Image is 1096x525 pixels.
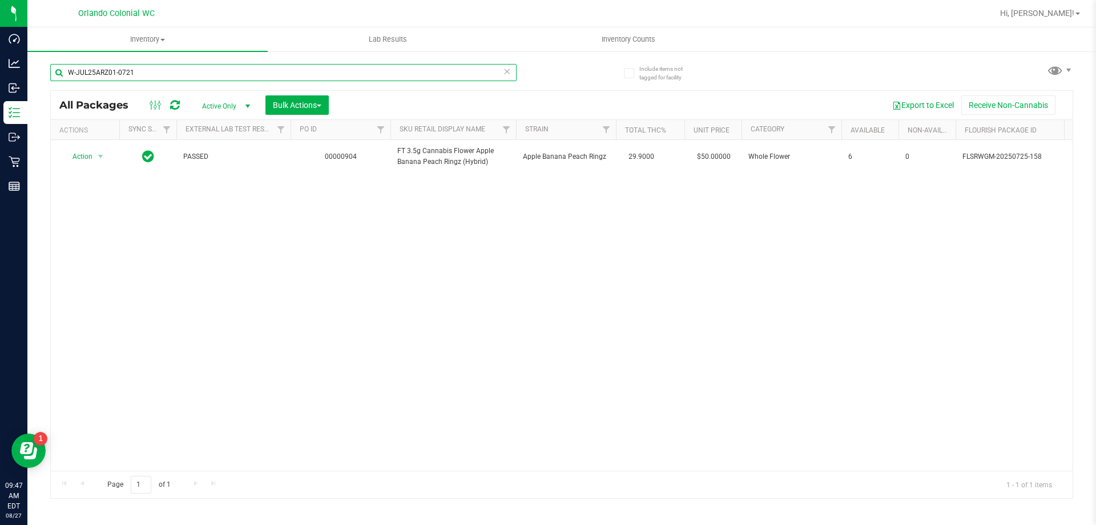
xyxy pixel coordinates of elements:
inline-svg: Outbound [9,131,20,143]
inline-svg: Dashboard [9,33,20,45]
inline-svg: Inbound [9,82,20,94]
a: PO ID [300,125,317,133]
span: Hi, [PERSON_NAME]! [1000,9,1074,18]
p: 09:47 AM EDT [5,480,22,511]
inline-svg: Inventory [9,107,20,118]
span: Page of 1 [98,476,180,494]
span: All Packages [59,99,140,111]
a: Total THC% [625,126,666,134]
span: Bulk Actions [273,101,321,110]
a: Unit Price [694,126,730,134]
a: Lab Results [268,27,508,51]
button: Receive Non-Cannabis [961,95,1055,115]
span: Include items not tagged for facility [639,65,696,82]
a: Flourish Package ID [965,126,1037,134]
span: Whole Flower [748,151,835,162]
inline-svg: Retail [9,156,20,167]
a: Filter [597,120,616,139]
a: 00000904 [325,153,357,161]
a: Filter [272,120,291,139]
span: FT 3.5g Cannabis Flower Apple Banana Peach Ringz (Hybrid) [397,146,509,167]
a: Available [851,126,885,134]
a: Filter [158,120,176,139]
span: Inventory Counts [586,34,671,45]
span: Lab Results [353,34,422,45]
div: Actions [59,126,115,134]
span: Apple Banana Peach Ringz [523,151,609,162]
p: 08/27 [5,511,22,520]
a: Inventory [27,27,268,51]
a: Inventory Counts [508,27,748,51]
a: External Lab Test Result [186,125,275,133]
span: Orlando Colonial WC [78,9,155,18]
a: Sync Status [128,125,172,133]
a: Filter [823,120,841,139]
a: Category [751,125,784,133]
inline-svg: Analytics [9,58,20,69]
a: Filter [372,120,390,139]
a: Strain [525,125,549,133]
button: Export to Excel [885,95,961,115]
a: Filter [497,120,516,139]
a: SKU Retail Display Name [400,125,485,133]
iframe: Resource center unread badge [34,432,47,446]
span: select [94,149,108,165]
a: Non-Available [908,126,958,134]
input: 1 [131,476,151,494]
span: FLSRWGM-20250725-158 [962,151,1074,162]
span: 29.9000 [623,149,660,165]
span: Clear [503,64,511,79]
span: $50.00000 [691,149,736,165]
input: Search Package ID, Item Name, SKU, Lot or Part Number... [50,64,517,81]
span: 6 [848,151,892,162]
span: Inventory [27,34,268,45]
button: Bulk Actions [265,95,329,115]
span: In Sync [142,149,154,165]
iframe: Resource center [11,434,46,468]
span: 0 [905,151,949,162]
span: PASSED [183,151,284,162]
span: Action [62,149,93,165]
inline-svg: Reports [9,181,20,192]
span: 1 - 1 of 1 items [997,476,1061,493]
